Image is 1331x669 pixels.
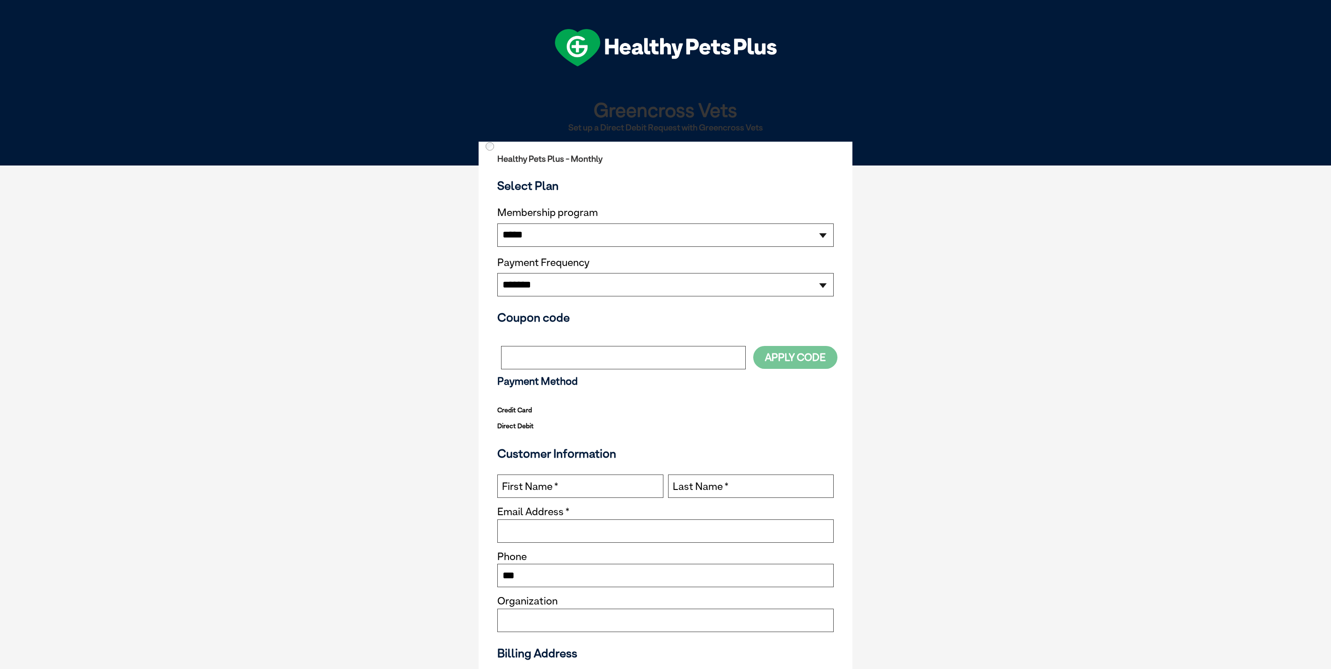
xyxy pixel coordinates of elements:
h3: Billing Address [497,646,834,660]
label: Credit Card [497,404,532,416]
h3: Customer Information [497,446,834,460]
label: First Name * [502,481,558,493]
label: Membership program [497,207,834,219]
h3: Coupon code [497,310,834,324]
label: Last Name * [673,481,728,493]
label: Payment Frequency [497,257,589,269]
img: hpp-logo-landscape-green-white.png [555,29,777,66]
label: Direct Debit [497,420,534,432]
h2: Set up a Direct Debit Request with Greencross Vets [482,123,849,132]
label: Email Address * [497,506,569,517]
input: Direct Debit [486,142,494,151]
h2: Healthy Pets Plus - Monthly [497,154,834,164]
label: Organization [497,596,558,606]
h1: Greencross Vets [482,99,849,120]
label: Phone [497,551,527,562]
button: Apply Code [753,346,837,369]
h3: Select Plan [497,179,834,193]
h3: Payment Method [497,375,834,388]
